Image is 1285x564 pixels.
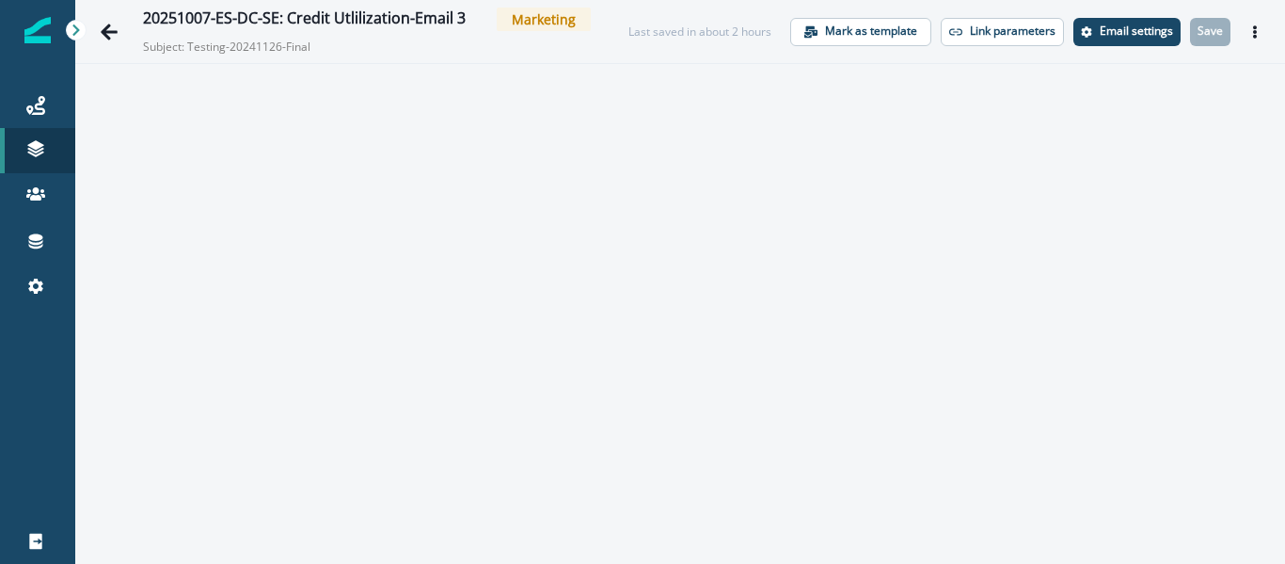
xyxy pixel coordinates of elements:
[628,24,771,40] div: Last saved in about 2 hours
[790,18,931,46] button: Mark as template
[970,24,1055,38] p: Link parameters
[1190,18,1230,46] button: Save
[497,8,591,31] span: Marketing
[143,9,466,30] div: 20251007-ES-DC-SE: Credit Utlilization-Email 3
[825,24,917,38] p: Mark as template
[941,18,1064,46] button: Link parameters
[24,17,51,43] img: Inflection
[1100,24,1173,38] p: Email settings
[1240,18,1270,46] button: Actions
[90,13,128,51] button: Go back
[1198,24,1223,38] p: Save
[1073,18,1181,46] button: Settings
[143,31,331,56] p: Subject: Testing-20241126-Final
